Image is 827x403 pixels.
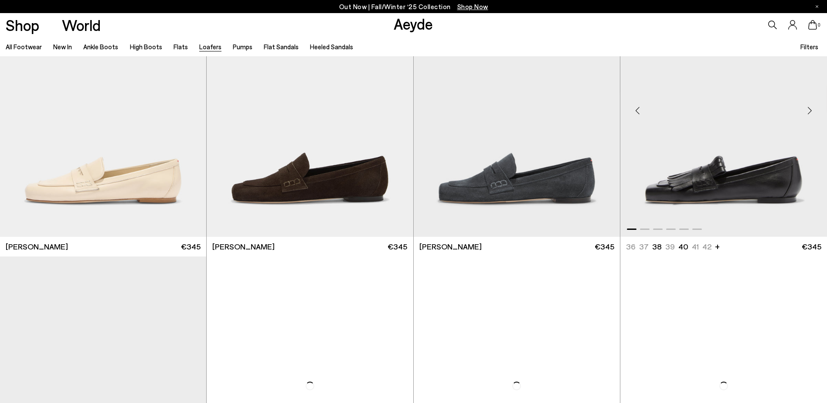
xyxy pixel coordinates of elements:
[310,43,353,51] a: Heeled Sandals
[130,43,162,51] a: High Boots
[53,43,72,51] a: New In
[174,43,188,51] a: Flats
[339,1,488,12] p: Out Now | Fall/Winter ‘25 Collection
[620,237,827,256] a: 36 37 38 39 40 41 42 + €345
[802,241,821,252] span: €345
[388,241,407,252] span: €345
[6,43,42,51] a: All Footwear
[199,43,221,51] a: Loafers
[652,241,662,252] li: 38
[419,241,482,252] span: [PERSON_NAME]
[207,237,413,256] a: [PERSON_NAME] €345
[817,23,821,27] span: 0
[83,43,118,51] a: Ankle Boots
[62,17,101,33] a: World
[264,43,299,51] a: Flat Sandals
[414,237,620,256] a: [PERSON_NAME] €345
[625,97,651,123] div: Previous slide
[796,97,823,123] div: Next slide
[233,43,252,51] a: Pumps
[181,241,201,252] span: €345
[626,241,709,252] ul: variant
[678,241,688,252] li: 40
[800,43,818,51] span: Filters
[394,14,433,33] a: Aeyde
[715,240,720,252] li: +
[808,20,817,30] a: 0
[457,3,488,10] span: Navigate to /collections/new-in
[6,17,39,33] a: Shop
[6,241,68,252] span: [PERSON_NAME]
[595,241,614,252] span: €345
[212,241,275,252] span: [PERSON_NAME]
